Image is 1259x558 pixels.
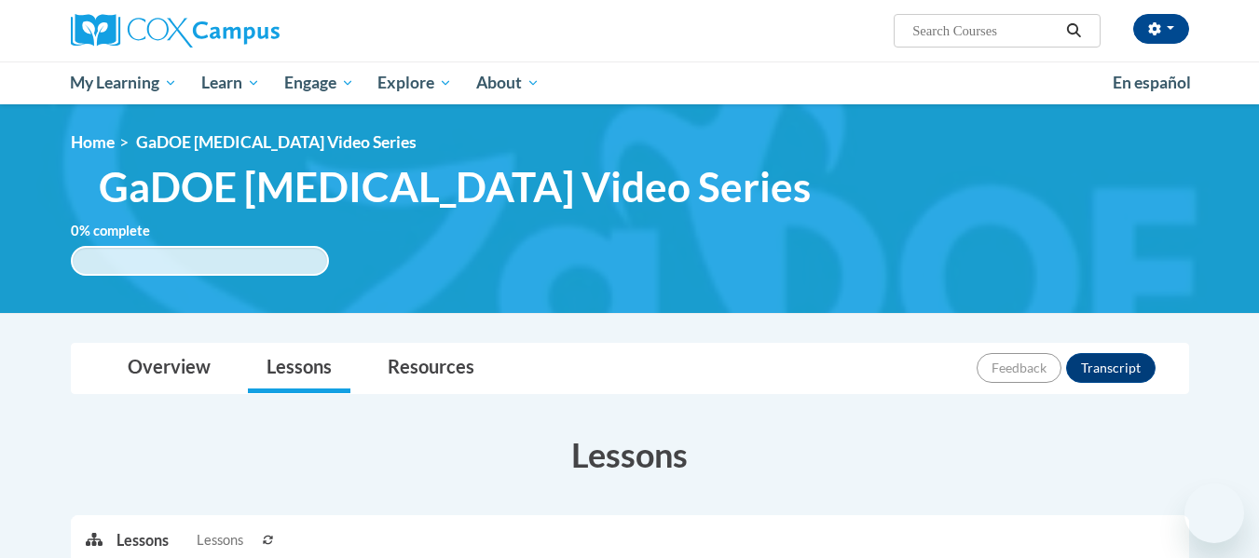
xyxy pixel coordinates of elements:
label: % complete [71,221,178,241]
a: Learn [189,61,272,104]
a: Home [71,132,115,152]
span: My Learning [70,72,177,94]
h3: Lessons [71,431,1189,478]
a: Overview [109,344,229,393]
a: About [464,61,552,104]
span: Learn [201,72,260,94]
input: Search Courses [910,20,1060,42]
a: Lessons [248,344,350,393]
iframe: Button to launch messaging window [1184,483,1244,543]
span: About [476,72,540,94]
div: Main menu [43,61,1217,104]
span: GaDOE [MEDICAL_DATA] Video Series [136,132,417,152]
a: Explore [365,61,464,104]
button: Feedback [977,353,1061,383]
span: Lessons [197,530,243,551]
button: Transcript [1066,353,1156,383]
a: Cox Campus [71,14,425,48]
p: Lessons [116,530,169,551]
a: My Learning [59,61,190,104]
span: GaDOE [MEDICAL_DATA] Video Series [99,162,811,211]
span: Engage [284,72,354,94]
button: Search [1060,20,1088,42]
a: En español [1101,63,1203,102]
a: Resources [369,344,493,393]
span: En español [1113,73,1191,92]
a: Engage [272,61,366,104]
span: 0 [71,223,79,238]
img: Cox Campus [71,14,280,48]
span: Explore [377,72,452,94]
button: Account Settings [1133,14,1189,44]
